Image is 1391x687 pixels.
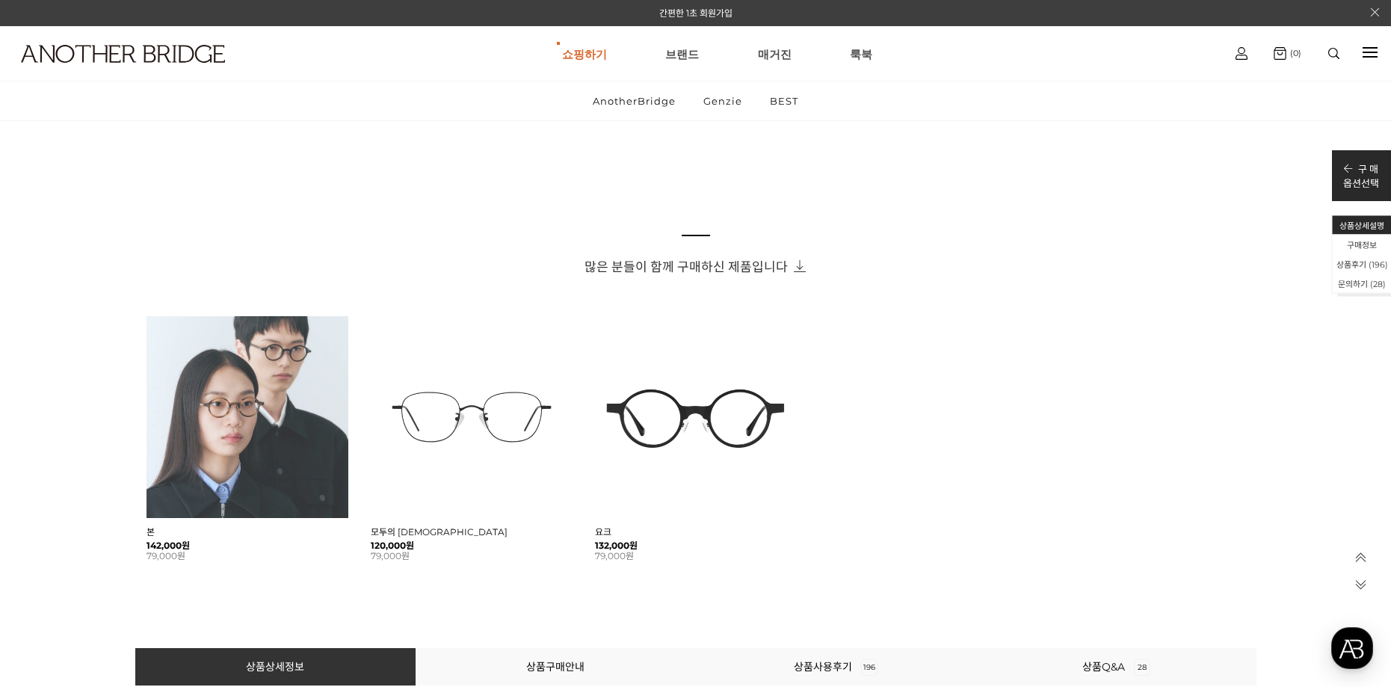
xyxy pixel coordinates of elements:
[1372,259,1385,270] span: 196
[146,551,348,562] li: 79,000원
[794,660,878,674] a: 상품사용후기
[595,526,611,537] a: 요크
[1328,48,1339,59] img: search
[99,474,193,511] a: 대화
[137,497,155,509] span: 대화
[659,7,732,19] a: 간편한 1초 회원가입
[1274,47,1301,60] a: (0)
[757,81,811,120] a: BEST
[1343,161,1379,176] p: 구 매
[526,660,585,674] a: 상품구매안내
[595,540,797,552] strong: 132,000원
[7,45,216,99] a: logo
[595,316,797,518] img: 요크 글라스 - 트렌디한 디자인의 유니크한 안경 이미지
[1134,659,1150,676] span: 28
[135,256,1256,275] h3: 많은 분들이 함께 구매하신 제품입니다
[1274,47,1286,60] img: cart
[146,540,348,552] strong: 142,000원
[861,659,878,676] span: 196
[193,474,287,511] a: 설정
[562,27,607,81] a: 쇼핑하기
[371,540,573,552] strong: 120,000원
[47,496,56,508] span: 홈
[1343,176,1379,190] p: 옵션선택
[665,27,699,81] a: 브랜드
[371,316,573,518] img: 모두의 안경 - 다양한 크기에 맞춘 다용도 디자인 이미지
[691,81,755,120] a: Genzie
[231,496,249,508] span: 설정
[580,81,688,120] a: AnotherBridge
[371,526,508,537] a: 모두의 [DEMOGRAPHIC_DATA]
[1286,48,1301,58] span: (0)
[246,660,304,674] a: 상품상세정보
[758,27,792,81] a: 매거진
[4,474,99,511] a: 홈
[850,27,872,81] a: 룩북
[1082,660,1150,674] a: 상품Q&A
[21,45,225,63] img: logo
[146,316,348,518] img: 본 - 동그란 렌즈로 돋보이는 아세테이트 안경 이미지
[595,551,797,562] li: 79,000원
[146,526,155,537] a: 본
[1236,47,1247,60] img: cart
[371,551,573,562] li: 79,000원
